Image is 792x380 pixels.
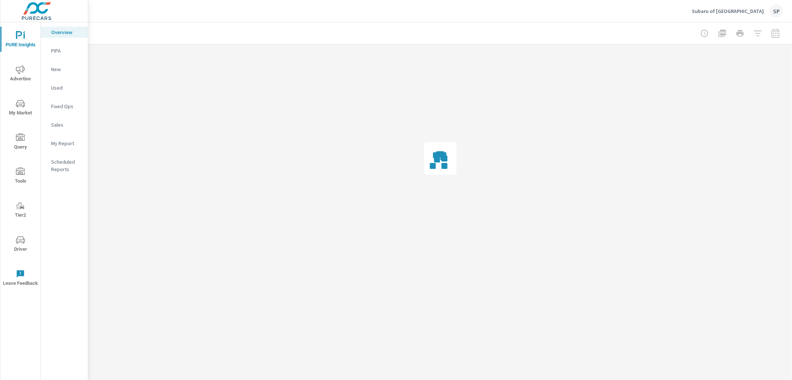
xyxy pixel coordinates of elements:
div: PIPA [41,45,88,56]
span: Leave Feedback [3,270,38,288]
div: SP [770,4,783,18]
div: Fixed Ops [41,101,88,112]
span: My Market [3,99,38,117]
div: New [41,64,88,75]
div: Scheduled Reports [41,156,88,175]
p: My Report [51,140,82,147]
p: Fixed Ops [51,103,82,110]
p: New [51,66,82,73]
p: Overview [51,29,82,36]
p: PIPA [51,47,82,54]
span: Query [3,133,38,151]
span: Tools [3,167,38,186]
div: Overview [41,27,88,38]
p: Subaru of [GEOGRAPHIC_DATA] [692,8,764,14]
div: Used [41,82,88,93]
p: Used [51,84,82,91]
span: Advertise [3,65,38,83]
span: Tier2 [3,201,38,220]
span: PURE Insights [3,31,38,49]
p: Scheduled Reports [51,158,82,173]
div: nav menu [0,22,40,295]
div: My Report [41,138,88,149]
div: Sales [41,119,88,130]
p: Sales [51,121,82,129]
span: Driver [3,236,38,254]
